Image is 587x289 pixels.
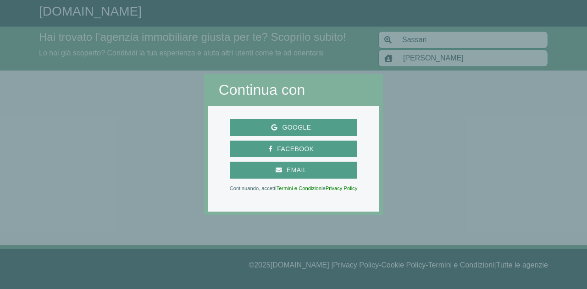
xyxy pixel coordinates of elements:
a: Termini e Condizioni [277,185,323,191]
h2: Continua con [219,81,369,98]
button: Google [230,119,358,136]
button: Facebook [230,141,358,158]
span: Email [282,164,311,176]
span: Google [277,122,316,133]
p: Continuando, accetti e [230,186,358,191]
a: Privacy Policy [326,185,358,191]
button: Email [230,162,358,179]
span: Facebook [272,143,318,155]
